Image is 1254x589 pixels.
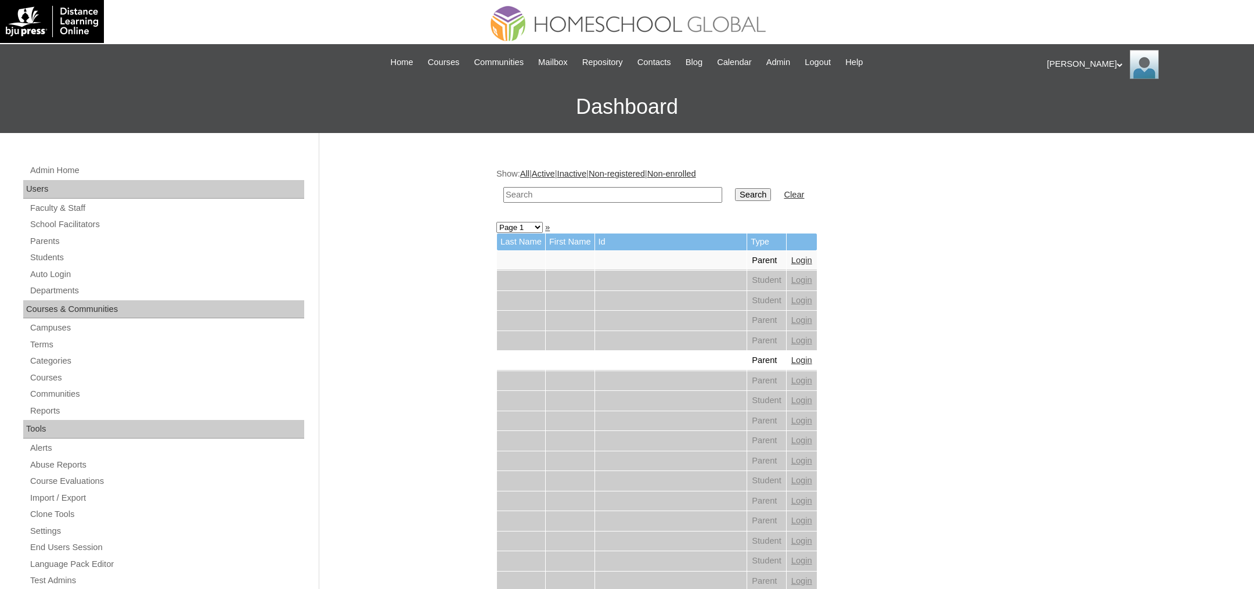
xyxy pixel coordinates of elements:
[791,436,812,445] a: Login
[29,201,304,216] a: Faculty & Staff
[29,458,304,472] a: Abuse Reports
[799,56,837,69] a: Logout
[647,169,696,178] a: Non-enrolled
[589,169,645,178] a: Non-registered
[29,557,304,572] a: Language Pack Editor
[747,491,786,511] td: Parent
[784,190,804,199] a: Clear
[747,371,786,391] td: Parent
[766,56,791,69] span: Admin
[538,56,568,69] span: Mailbox
[791,355,812,365] a: Login
[29,507,304,522] a: Clone Tools
[791,476,812,485] a: Login
[468,56,529,69] a: Communities
[23,180,304,199] div: Users
[791,396,812,405] a: Login
[747,291,786,311] td: Student
[711,56,757,69] a: Calendar
[747,391,786,411] td: Student
[29,337,304,352] a: Terms
[747,431,786,451] td: Parent
[29,163,304,178] a: Admin Home
[791,576,812,586] a: Login
[747,551,786,571] td: Student
[747,331,786,351] td: Parent
[503,187,722,203] input: Search
[791,556,812,565] a: Login
[29,573,304,588] a: Test Admins
[747,251,786,271] td: Parent
[717,56,751,69] span: Calendar
[582,56,623,69] span: Repository
[29,474,304,489] a: Course Evaluations
[747,271,786,290] td: Student
[557,169,587,178] a: Inactive
[595,234,747,250] td: Id
[532,56,574,69] a: Mailbox
[747,451,786,471] td: Parent
[747,471,786,491] td: Student
[29,371,304,385] a: Courses
[839,56,869,69] a: Help
[422,56,466,69] a: Courses
[29,250,304,265] a: Students
[747,234,786,250] td: Type
[428,56,460,69] span: Courses
[6,81,1248,133] h3: Dashboard
[497,234,545,250] td: Last Name
[532,169,555,178] a: Active
[29,354,304,368] a: Categories
[735,188,771,201] input: Search
[791,256,812,265] a: Login
[791,416,812,425] a: Login
[805,56,831,69] span: Logout
[29,540,304,555] a: End Users Session
[686,56,702,69] span: Blog
[680,56,708,69] a: Blog
[29,234,304,249] a: Parents
[391,56,413,69] span: Home
[791,496,812,505] a: Login
[747,311,786,331] td: Parent
[791,315,812,325] a: Login
[747,531,786,551] td: Student
[29,491,304,505] a: Import / Export
[1047,50,1242,79] div: [PERSON_NAME]
[576,56,629,69] a: Repository
[546,234,594,250] td: First Name
[747,351,786,371] td: Parent
[791,336,812,345] a: Login
[791,456,812,465] a: Login
[1130,50,1159,79] img: Ariane Ebuen
[23,300,304,319] div: Courses & Communities
[791,296,812,305] a: Login
[29,524,304,538] a: Settings
[747,511,786,531] td: Parent
[23,420,304,439] div: Tools
[29,441,304,455] a: Alerts
[632,56,677,69] a: Contacts
[520,169,529,178] a: All
[29,321,304,335] a: Campuses
[385,56,419,69] a: Home
[29,217,304,232] a: School Facilitators
[791,376,812,385] a: Login
[791,536,812,545] a: Login
[474,56,524,69] span: Communities
[6,6,98,37] img: logo-white.png
[747,411,786,431] td: Parent
[761,56,797,69] a: Admin
[29,267,304,282] a: Auto Login
[29,283,304,298] a: Departments
[791,275,812,285] a: Login
[637,56,671,69] span: Contacts
[845,56,863,69] span: Help
[496,168,1071,209] div: Show: | | | |
[29,387,304,401] a: Communities
[791,516,812,525] a: Login
[545,222,550,232] a: »
[29,404,304,418] a: Reports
